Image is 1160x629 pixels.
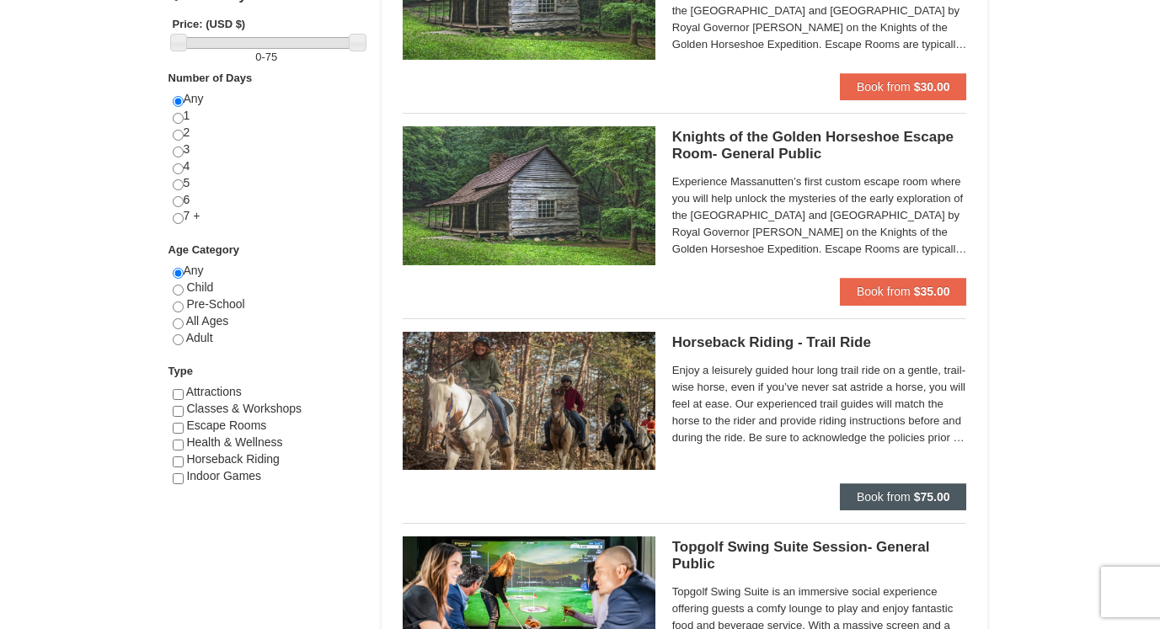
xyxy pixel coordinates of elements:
strong: Type [168,365,193,377]
img: 21584748-79-4e8ac5ed.jpg [403,332,655,470]
strong: Number of Days [168,72,253,84]
span: Child [186,280,213,294]
strong: Age Category [168,243,240,256]
span: Book from [857,285,911,298]
span: Health & Wellness [186,435,282,449]
div: Any 1 2 3 4 5 6 7 + [173,91,361,242]
span: Enjoy a leisurely guided hour long trail ride on a gentle, trail-wise horse, even if you’ve never... [672,362,967,446]
strong: $75.00 [914,490,950,504]
div: Any [173,263,361,363]
span: Indoor Games [186,469,261,482]
span: Horseback Riding [186,452,280,466]
span: Attractions [186,385,242,398]
button: Book from $30.00 [840,73,967,100]
button: Book from $75.00 [840,483,967,510]
span: 75 [265,51,277,63]
h5: Topgolf Swing Suite Session- General Public [672,539,967,573]
span: Pre-School [186,297,244,311]
span: Escape Rooms [186,418,266,432]
h5: Knights of the Golden Horseshoe Escape Room- General Public [672,129,967,163]
h5: Horseback Riding - Trail Ride [672,334,967,351]
span: Classes & Workshops [186,402,302,415]
img: 6619913-491-e8ed24e0.jpg [403,126,655,264]
span: Experience Massanutten’s first custom escape room where you will help unlock the mysteries of the... [672,173,967,258]
strong: $30.00 [914,80,950,93]
span: All Ages [186,314,229,328]
span: Book from [857,80,911,93]
label: - [173,49,361,66]
strong: Price: (USD $) [173,18,246,30]
span: 0 [255,51,261,63]
strong: $35.00 [914,285,950,298]
span: Adult [186,331,213,344]
span: Book from [857,490,911,504]
button: Book from $35.00 [840,278,967,305]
